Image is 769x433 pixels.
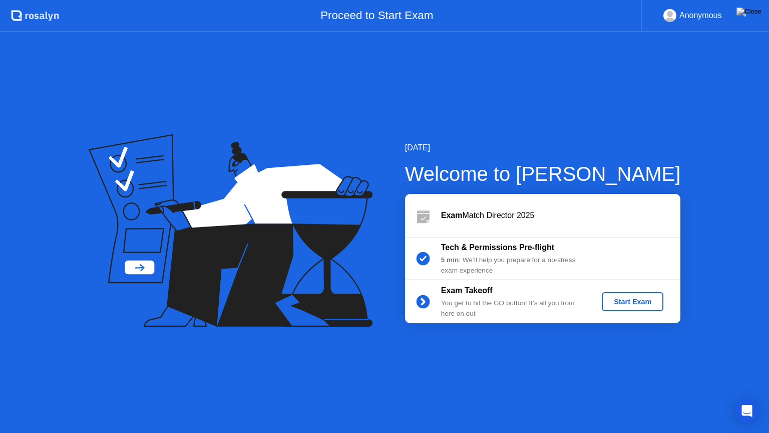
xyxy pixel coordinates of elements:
div: [DATE] [405,142,681,154]
b: 5 min [441,256,459,264]
button: Start Exam [602,292,663,311]
b: Tech & Permissions Pre-flight [441,243,554,252]
div: : We’ll help you prepare for a no-stress exam experience [441,255,585,276]
div: Open Intercom Messenger [735,399,759,423]
div: Match Director 2025 [441,209,680,222]
div: Start Exam [606,298,659,306]
img: Close [736,8,761,16]
div: You get to hit the GO button! It’s all you from here on out [441,298,585,319]
b: Exam [441,211,463,220]
b: Exam Takeoff [441,286,493,295]
div: Anonymous [679,9,722,22]
div: Welcome to [PERSON_NAME] [405,159,681,189]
